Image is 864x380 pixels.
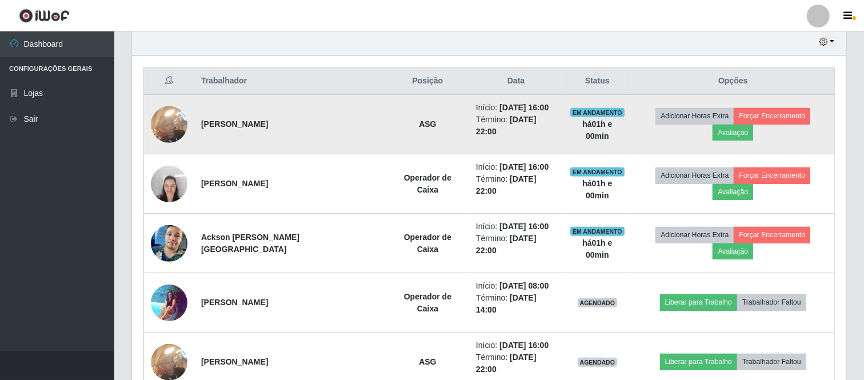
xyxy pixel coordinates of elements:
strong: ASG [419,357,436,366]
button: Avaliação [713,243,753,259]
button: Adicionar Horas Extra [655,227,734,243]
span: EM ANDAMENTO [570,167,625,177]
strong: Operador de Caixa [404,292,451,313]
button: Adicionar Horas Extra [655,167,734,183]
time: [DATE] 08:00 [499,281,549,290]
span: AGENDADO [578,298,618,307]
li: Início: [476,280,556,292]
button: Forçar Encerramento [734,108,810,124]
strong: Operador de Caixa [404,233,451,254]
span: EM ANDAMENTO [570,108,625,117]
strong: há 01 h e 00 min [582,119,612,141]
time: [DATE] 16:00 [499,103,549,112]
strong: [PERSON_NAME] [201,179,268,188]
li: Término: [476,292,556,316]
strong: [PERSON_NAME] [201,119,268,129]
th: Data [469,68,563,95]
time: [DATE] 16:00 [499,341,549,350]
strong: há 01 h e 00 min [582,179,612,200]
time: [DATE] 16:00 [499,222,549,231]
li: Término: [476,351,556,375]
th: Status [563,68,631,95]
strong: Ackson [PERSON_NAME][GEOGRAPHIC_DATA] [201,233,299,254]
strong: [PERSON_NAME] [201,357,268,366]
strong: ASG [419,119,436,129]
th: Trabalhador [194,68,386,95]
img: 1755342256776.jpeg [151,100,187,149]
img: 1655230904853.jpeg [151,159,187,208]
li: Término: [476,173,556,197]
li: Término: [476,114,556,138]
button: Avaliação [713,184,753,200]
button: Trabalhador Faltou [737,354,806,370]
img: CoreUI Logo [19,9,70,23]
button: Forçar Encerramento [734,167,810,183]
li: Início: [476,102,556,114]
li: Término: [476,233,556,257]
button: Liberar para Trabalho [660,354,737,370]
th: Posição [386,68,469,95]
strong: [PERSON_NAME] [201,298,268,307]
button: Trabalhador Faltou [737,294,806,310]
th: Opções [632,68,835,95]
li: Início: [476,339,556,351]
strong: Operador de Caixa [404,173,451,194]
img: 1745957511046.jpeg [151,211,187,276]
li: Início: [476,221,556,233]
span: AGENDADO [578,358,618,367]
button: Avaliação [713,125,753,141]
time: [DATE] 16:00 [499,162,549,171]
li: Início: [476,161,556,173]
img: 1748991397943.jpeg [151,284,187,321]
strong: há 01 h e 00 min [582,238,612,259]
button: Adicionar Horas Extra [655,108,734,124]
button: Liberar para Trabalho [660,294,737,310]
span: EM ANDAMENTO [570,227,625,236]
button: Forçar Encerramento [734,227,810,243]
